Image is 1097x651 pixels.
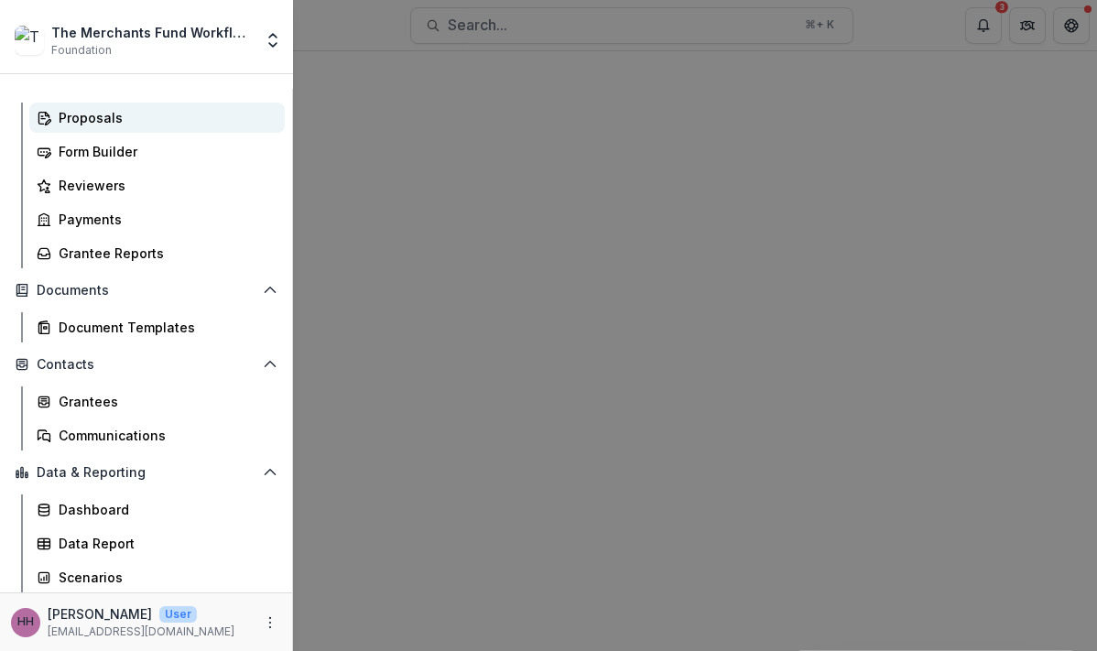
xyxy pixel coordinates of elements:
a: Document Templates [29,312,285,342]
a: Data Report [29,528,285,559]
span: Documents [37,283,255,298]
a: Scenarios [29,562,285,592]
div: Payments [59,210,270,229]
a: Dashboard [29,494,285,525]
a: Grantee Reports [29,238,285,268]
img: The Merchants Fund Workflow Sandbox [15,26,44,55]
button: Open Documents [7,276,285,305]
div: Helen Horstmann-Allen [17,616,34,628]
div: Form Builder [59,142,270,161]
span: Foundation [51,42,112,59]
p: User [159,606,197,623]
button: Open Contacts [7,350,285,379]
a: Payments [29,204,285,234]
div: Dashboard [59,500,270,519]
p: [PERSON_NAME] [48,604,152,624]
span: Data & Reporting [37,465,255,481]
div: Communications [59,426,270,445]
div: Data Report [59,534,270,553]
div: The Merchants Fund Workflow Sandbox [51,23,253,42]
div: Reviewers [59,176,270,195]
div: Document Templates [59,318,270,337]
span: Contacts [37,357,255,373]
a: Reviewers [29,170,285,201]
a: Communications [29,420,285,450]
div: Grantees [59,392,270,411]
button: More [259,612,281,634]
div: Proposals [59,108,270,127]
div: Scenarios [59,568,270,587]
button: Open Data & Reporting [7,458,285,487]
a: Proposals [29,103,285,133]
div: Grantee Reports [59,244,270,263]
a: Grantees [29,386,285,417]
button: Open entity switcher [260,22,286,59]
a: Form Builder [29,136,285,167]
p: [EMAIL_ADDRESS][DOMAIN_NAME] [48,624,234,640]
